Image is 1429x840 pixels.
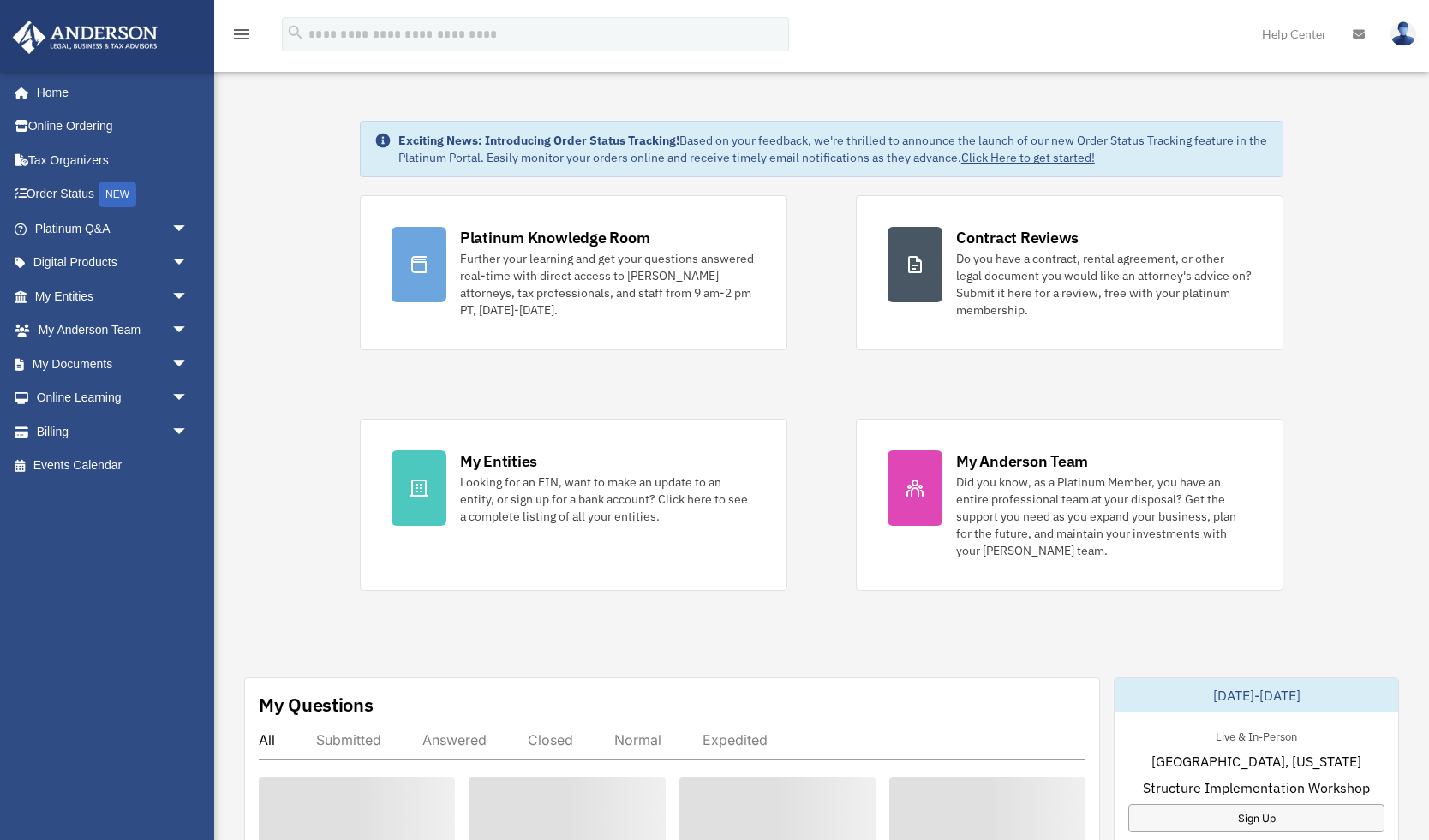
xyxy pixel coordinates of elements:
[171,414,206,450] span: arrow_drop_down
[12,449,214,483] a: Events Calendar
[1202,726,1311,744] div: Live & In-Person
[171,279,206,314] span: arrow_drop_down
[360,419,787,591] a: My Entities Looking for an EIN, want to make an update to an entity, or sign up for a bank accoun...
[956,250,1252,319] div: Do you have a contract, rental agreement, or other legal document you would like an attorney's ad...
[1115,678,1398,712] div: [DATE]-[DATE]
[1390,21,1416,46] img: User Pic
[422,731,487,748] div: Answered
[703,731,768,748] div: Expedited
[8,21,163,54] img: Anderson Advisors Platinum Portal
[171,246,206,281] span: arrow_drop_down
[1151,751,1361,771] span: [GEOGRAPHIC_DATA], [US_STATE]
[12,414,214,449] a: Billingarrow_drop_down
[231,24,252,45] i: menu
[460,450,537,472] div: My Entities
[12,381,214,415] a: Online Learningarrow_drop_down
[856,419,1283,591] a: My Anderson Team Did you know, as a Platinum Member, you have an entire professional team at your...
[12,246,214,280] a: Digital Productsarrow_drop_down
[259,692,374,718] div: My Questions
[12,177,214,212] a: Order StatusNEW
[398,133,679,148] strong: Exciting News: Introducing Order Status Tracking!
[12,279,214,313] a: My Entitiesarrow_drop_down
[171,347,206,382] span: arrow_drop_down
[1128,804,1384,832] a: Sign Up
[12,75,206,110] a: Home
[171,211,206,247] span: arrow_drop_down
[12,211,214,246] a: Platinum Q&Aarrow_drop_down
[856,195,1283,350] a: Contract Reviews Do you have a contract, rental agreement, or other legal document you would like...
[12,110,214,144] a: Online Ordering
[171,313,206,349] span: arrow_drop_down
[316,731,381,748] div: Submitted
[961,150,1095,165] a: Click Here to get started!
[398,132,1269,166] div: Based on your feedback, we're thrilled to announce the launch of our new Order Status Tracking fe...
[614,731,661,748] div: Normal
[956,474,1252,559] div: Did you know, as a Platinum Member, you have an entire professional team at your disposal? Get th...
[12,143,214,177] a: Tax Organizers
[12,313,214,348] a: My Anderson Teamarrow_drop_down
[956,450,1088,472] div: My Anderson Team
[231,30,252,45] a: menu
[460,250,756,319] div: Further your learning and get your questions answered real-time with direct access to [PERSON_NAM...
[460,227,650,248] div: Platinum Knowledge Room
[528,731,573,748] div: Closed
[286,23,305,42] i: search
[460,474,756,525] div: Looking for an EIN, want to make an update to an entity, or sign up for a bank account? Click her...
[12,347,214,381] a: My Documentsarrow_drop_down
[99,182,136,207] div: NEW
[259,731,275,748] div: All
[956,227,1079,248] div: Contract Reviews
[171,381,206,416] span: arrow_drop_down
[360,195,787,350] a: Platinum Knowledge Room Further your learning and get your questions answered real-time with dire...
[1143,777,1370,798] span: Structure Implementation Workshop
